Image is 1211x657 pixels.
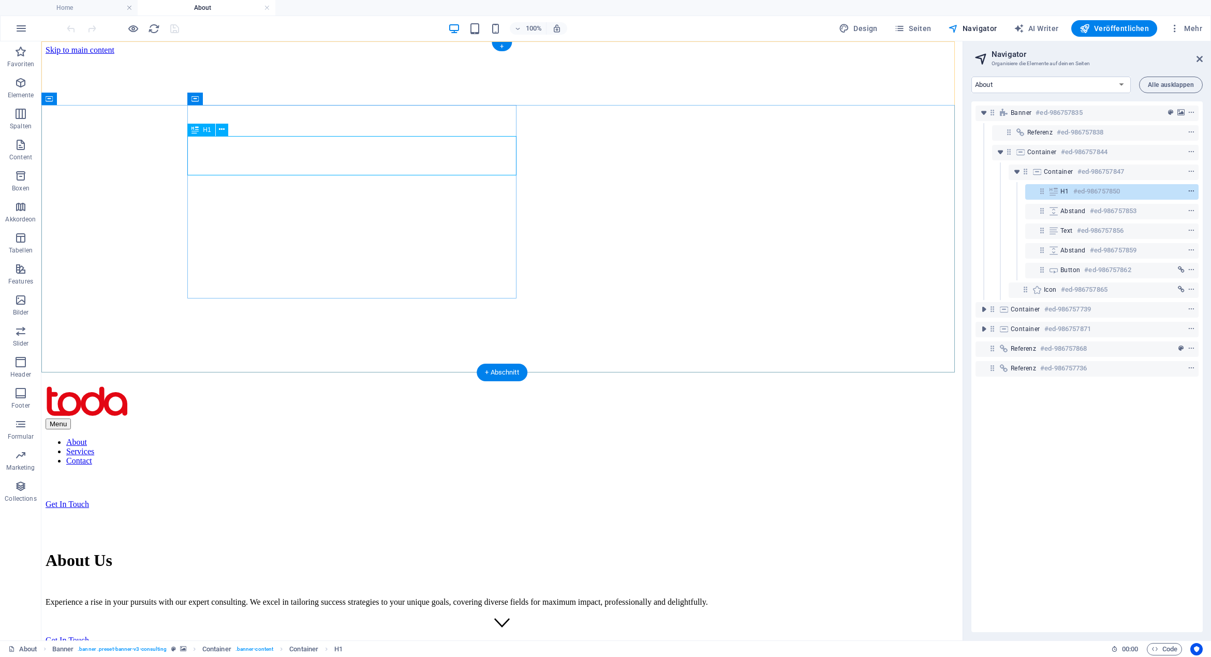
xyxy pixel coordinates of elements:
[1165,107,1176,119] button: preset
[52,643,74,655] span: Klick zum Auswählen. Doppelklick zum Bearbeiten
[1061,146,1107,158] h6: #ed-986757844
[1139,77,1203,93] button: Alle ausklappen
[1061,283,1107,296] h6: #ed-986757865
[994,146,1007,158] button: toggle-expand
[1011,109,1031,117] span: Banner
[5,495,36,503] p: Collections
[1060,207,1086,215] span: Abstand
[835,20,882,37] button: Design
[8,432,34,441] p: Formular
[1186,323,1197,335] button: context-menu
[8,277,33,286] p: Features
[1040,362,1087,375] h6: #ed-986757736
[978,107,990,119] button: toggle-expand
[1010,20,1063,37] button: AI Writer
[1176,342,1186,355] button: preset
[8,643,37,655] a: Klick, um Auswahl aufzuheben. Doppelklick öffnet Seitenverwaltung
[235,643,273,655] span: . banner-content
[839,23,878,34] span: Design
[11,401,30,410] p: Footer
[1090,244,1136,257] h6: #ed-986757859
[1147,643,1182,655] button: Code
[1027,148,1057,156] span: Container
[1060,187,1069,196] span: H1
[1060,266,1080,274] span: Button
[1176,107,1186,119] button: background
[1186,362,1197,375] button: context-menu
[1176,283,1186,296] button: link
[5,215,36,223] p: Akkordeon
[890,20,936,37] button: Seiten
[1186,342,1197,355] button: context-menu
[1111,643,1139,655] h6: Session-Zeit
[1060,227,1073,235] span: Text
[9,153,32,161] p: Content
[10,370,31,379] p: Header
[1011,364,1036,372] span: Referenz
[510,22,547,35] button: 100%
[944,20,1001,37] button: Navigator
[147,22,160,35] button: reload
[1190,643,1203,655] button: Usercentrics
[12,184,29,192] p: Boxen
[78,643,167,655] span: . banner .preset-banner-v3-consulting
[13,339,29,348] p: Slider
[978,303,990,316] button: toggle-expand
[1186,264,1197,276] button: context-menu
[1186,205,1197,217] button: context-menu
[1011,345,1036,353] span: Referenz
[1071,20,1157,37] button: Veröffentlichen
[148,23,160,35] i: Seite neu laden
[1084,264,1131,276] h6: #ed-986757862
[1186,146,1197,158] button: context-menu
[1186,244,1197,257] button: context-menu
[477,364,527,381] div: + Abschnitt
[1186,225,1197,237] button: context-menu
[1170,23,1202,34] span: Mehr
[1036,107,1082,119] h6: #ed-986757835
[1027,128,1053,137] span: Referenz
[1077,225,1124,237] h6: #ed-986757856
[552,24,562,33] i: Bei Größenänderung Zoomstufe automatisch an das gewählte Gerät anpassen.
[1186,303,1197,316] button: context-menu
[1060,246,1086,255] span: Abstand
[978,323,990,335] button: toggle-expand
[992,59,1182,68] h3: Organisiere die Elemente auf deinen Seiten
[1129,645,1131,653] span: :
[4,4,73,13] a: Skip to main content
[835,20,882,37] div: Design (Strg+Alt+Y)
[525,22,542,35] h6: 100%
[8,91,34,99] p: Elemente
[7,60,34,68] p: Favoriten
[1186,185,1197,198] button: context-menu
[1057,126,1103,139] h6: #ed-986757838
[1044,323,1091,335] h6: #ed-986757871
[1073,185,1120,198] h6: #ed-986757850
[1186,126,1197,139] button: context-menu
[992,50,1203,59] h2: Navigator
[1090,205,1136,217] h6: #ed-986757853
[1080,23,1149,34] span: Veröffentlichen
[289,643,318,655] span: Klick zum Auswählen. Doppelklick zum Bearbeiten
[894,23,932,34] span: Seiten
[6,464,35,472] p: Marketing
[1011,325,1040,333] span: Container
[138,2,275,13] h4: About
[334,643,343,655] span: Klick zum Auswählen. Doppelklick zum Bearbeiten
[180,646,186,652] i: Element verfügt über einen Hintergrund
[1165,20,1206,37] button: Mehr
[1044,286,1057,294] span: Icon
[1186,107,1197,119] button: context-menu
[203,127,211,133] span: H1
[1044,303,1091,316] h6: #ed-986757739
[127,22,139,35] button: Klicke hier, um den Vorschau-Modus zu verlassen
[1122,643,1138,655] span: 00 00
[9,246,33,255] p: Tabellen
[492,42,512,51] div: +
[1044,168,1073,176] span: Container
[52,643,343,655] nav: breadcrumb
[1176,264,1186,276] button: link
[1186,283,1197,296] button: context-menu
[1011,166,1023,178] button: toggle-expand
[1014,23,1059,34] span: AI Writer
